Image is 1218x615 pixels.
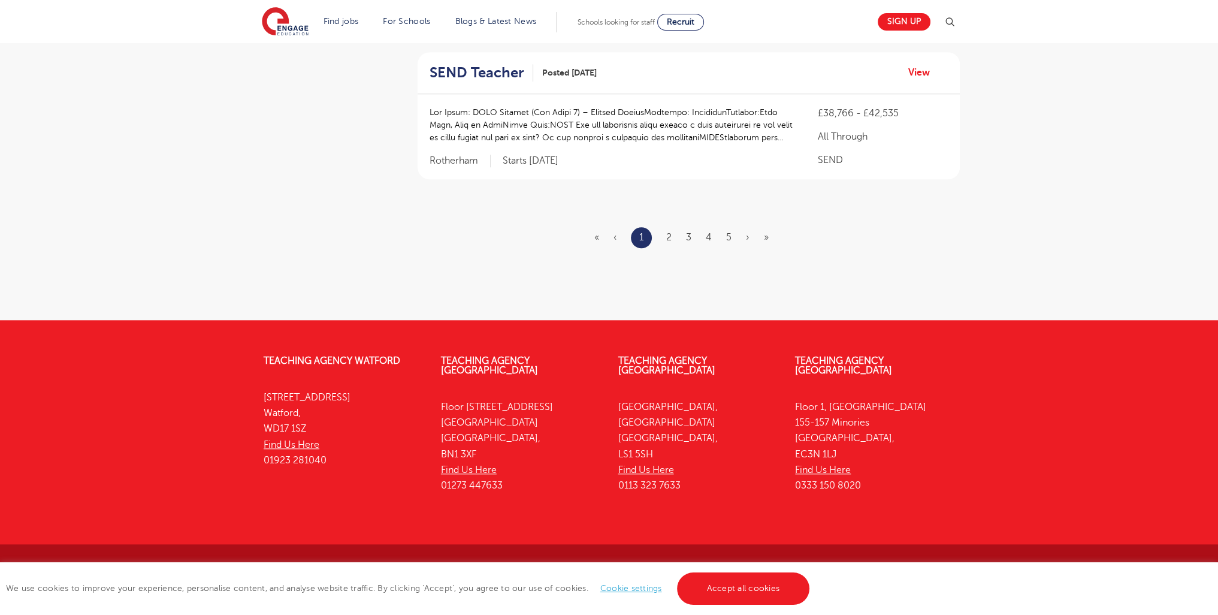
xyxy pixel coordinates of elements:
span: Posted [DATE] [542,67,597,79]
a: Find Us Here [795,465,851,475]
a: Find Us Here [264,439,319,450]
a: 4 [706,232,712,243]
a: 5 [726,232,732,243]
a: Cookie settings [600,584,662,593]
a: 3 [686,232,691,243]
p: £38,766 - £42,535 [818,106,947,120]
a: SEND Teacher [430,64,533,82]
a: Next [746,232,749,243]
a: Teaching Agency [GEOGRAPHIC_DATA] [441,355,538,376]
a: Blogs & Latest News [455,17,537,26]
a: Last [764,232,769,243]
a: Sign up [878,13,930,31]
a: Teaching Agency [GEOGRAPHIC_DATA] [618,355,715,376]
p: SEND [818,153,947,167]
span: Rotherham [430,155,491,167]
a: 2 [666,232,672,243]
a: 1 [639,230,643,245]
p: [GEOGRAPHIC_DATA], [GEOGRAPHIC_DATA] [GEOGRAPHIC_DATA], LS1 5SH 0113 323 7633 [618,399,778,494]
span: We use cookies to improve your experience, personalise content, and analyse website traffic. By c... [6,584,812,593]
h2: SEND Teacher [430,64,524,82]
a: Find Us Here [618,465,674,475]
p: [STREET_ADDRESS] Watford, WD17 1SZ 01923 281040 [264,390,423,468]
span: Schools looking for staff [578,18,655,26]
p: Starts [DATE] [503,155,558,167]
a: Teaching Agency Watford [264,355,400,366]
span: Recruit [667,17,694,26]
span: ‹ [613,232,616,243]
a: Recruit [657,14,704,31]
p: Floor [STREET_ADDRESS] [GEOGRAPHIC_DATA] [GEOGRAPHIC_DATA], BN1 3XF 01273 447633 [441,399,600,494]
span: « [594,232,599,243]
p: All Through [818,129,947,144]
a: Accept all cookies [677,572,810,605]
img: Engage Education [262,7,309,37]
a: Teaching Agency [GEOGRAPHIC_DATA] [795,355,892,376]
a: For Schools [383,17,430,26]
a: View [908,65,939,80]
a: Find jobs [324,17,359,26]
p: Floor 1, [GEOGRAPHIC_DATA] 155-157 Minories [GEOGRAPHIC_DATA], EC3N 1LJ 0333 150 8020 [795,399,954,494]
p: Lor Ipsum: DOLO Sitamet (Con Adipi 7) – Elitsed DoeiusModtempo: IncididunTutlabor:Etdo Magn, Aliq... [430,106,794,144]
a: Find Us Here [441,465,497,475]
